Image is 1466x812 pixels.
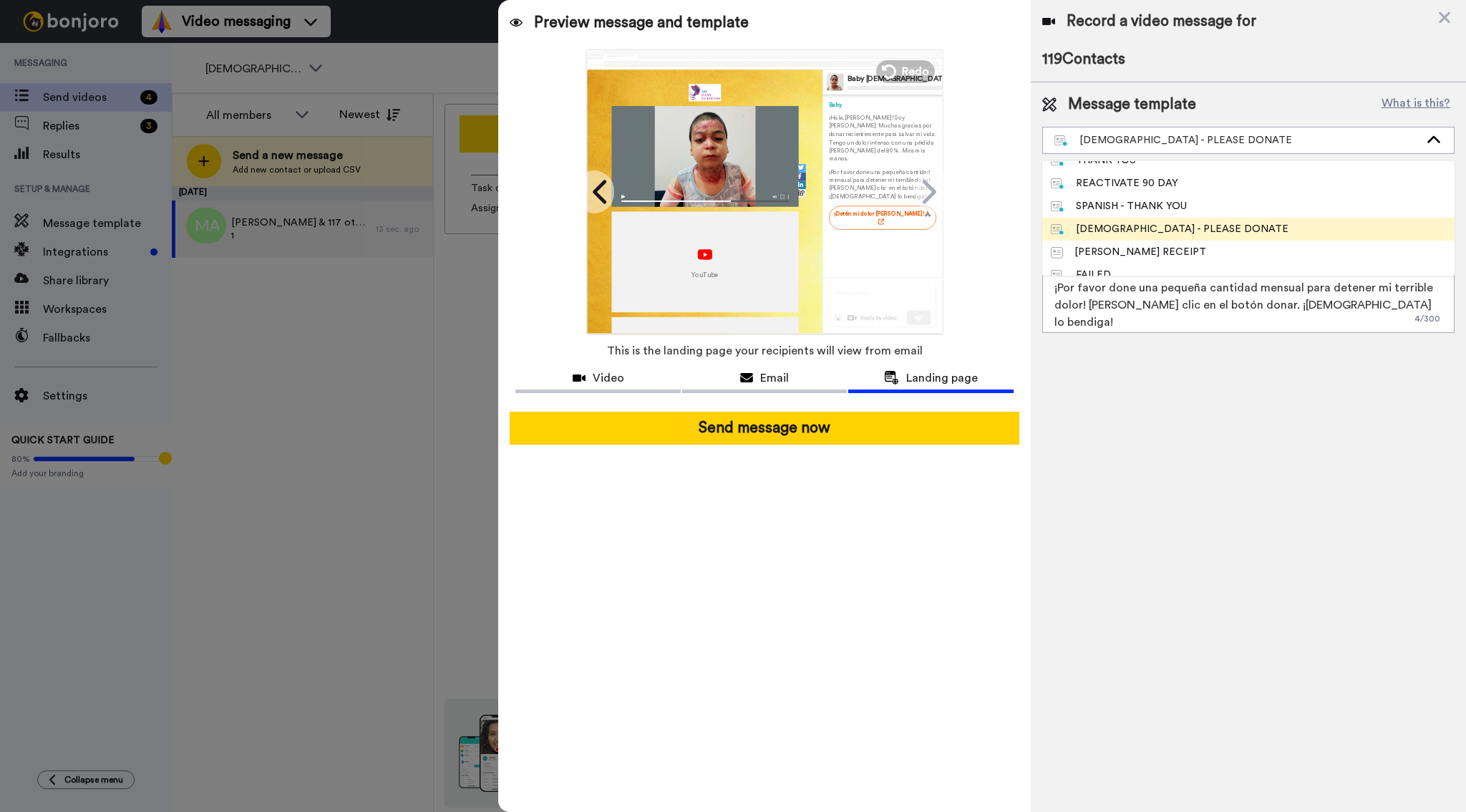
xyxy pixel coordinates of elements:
[828,168,936,200] p: ¡Por favor done una pequeña cantidad mensual para detener mi terrible dolor! [PERSON_NAME] clic e...
[1051,268,1111,282] div: FAILED
[1051,247,1063,258] img: Message-temps.svg
[1377,94,1455,115] button: What is this?
[1054,135,1068,147] img: nextgen-template.svg
[611,190,798,206] img: player-controls-full.svg
[1054,133,1419,148] div: [DEMOGRAPHIC_DATA] - PLEASE DONATE
[1051,245,1206,259] div: [PERSON_NAME] RECEIPT
[1051,224,1064,236] img: nextgen-template.svg
[1051,222,1288,236] div: [DEMOGRAPHIC_DATA] - PLEASE DONATE
[607,335,923,367] span: This is the landing page your recipients will view from email
[1051,178,1064,190] img: nextgen-template.svg
[689,84,721,101] img: fd14fcf7-f984-4e0a-97e1-9ae0771d22e6
[1051,155,1064,167] img: nextgen-template.svg
[510,412,1019,445] button: Send message now
[697,248,712,259] img: youtube.svg
[906,369,978,387] span: Landing page
[1051,201,1064,213] img: nextgen-template.svg
[1051,199,1187,213] div: SPANISH - THANK YOU
[1051,176,1178,190] div: REACTIVATE 90 DAY
[760,369,789,387] span: Email
[828,284,936,327] img: reply-preview.svg
[593,369,624,387] span: Video
[1068,94,1196,115] span: Message template
[1051,270,1064,281] img: nextgen-template.svg
[828,100,936,108] div: Baby
[828,113,936,163] p: ¡Hola, [PERSON_NAME] ! Soy [PERSON_NAME]. Muchas gracias por donar recientemente para salvar mi v...
[691,270,719,279] p: YouTube
[828,206,936,230] a: ¡Detén mi dolor [PERSON_NAME]!🙏🏽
